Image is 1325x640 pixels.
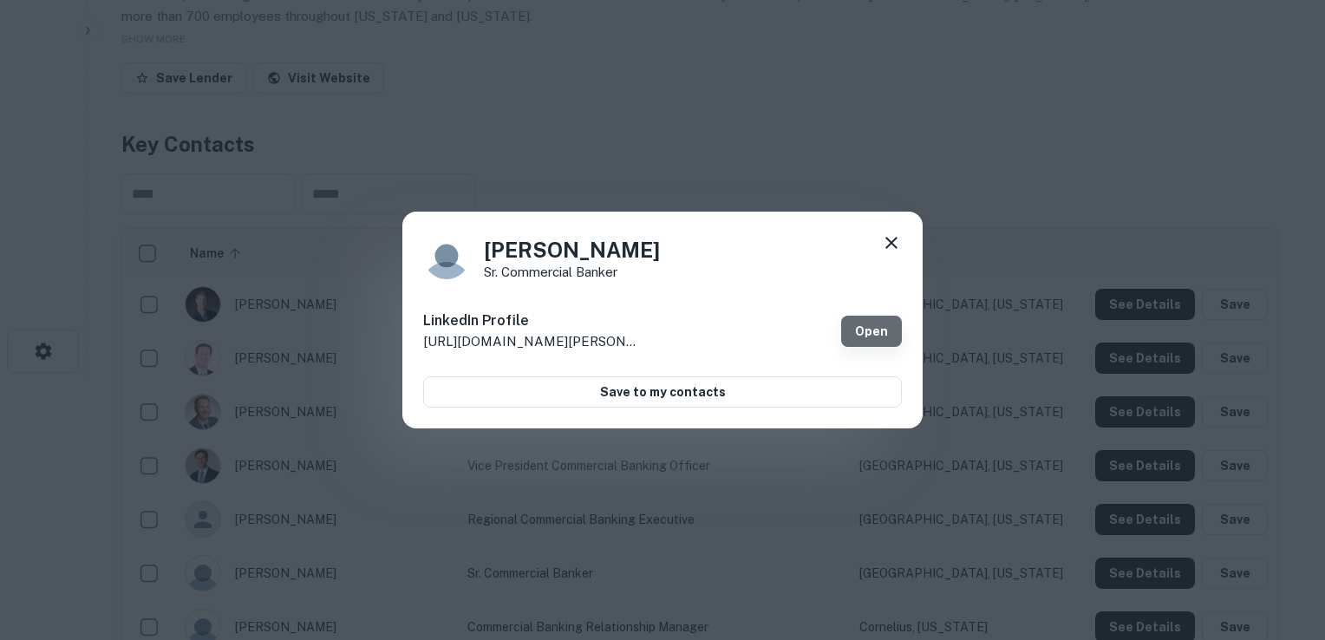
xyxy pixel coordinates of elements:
h6: LinkedIn Profile [423,310,640,331]
iframe: Chat Widget [1238,501,1325,584]
h4: [PERSON_NAME] [484,234,660,265]
p: Sr. Commercial banker [484,265,660,278]
button: Save to my contacts [423,376,902,408]
img: 9c8pery4andzj6ohjkjp54ma2 [423,232,470,279]
p: [URL][DOMAIN_NAME][PERSON_NAME] [423,331,640,352]
a: Open [841,316,902,347]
